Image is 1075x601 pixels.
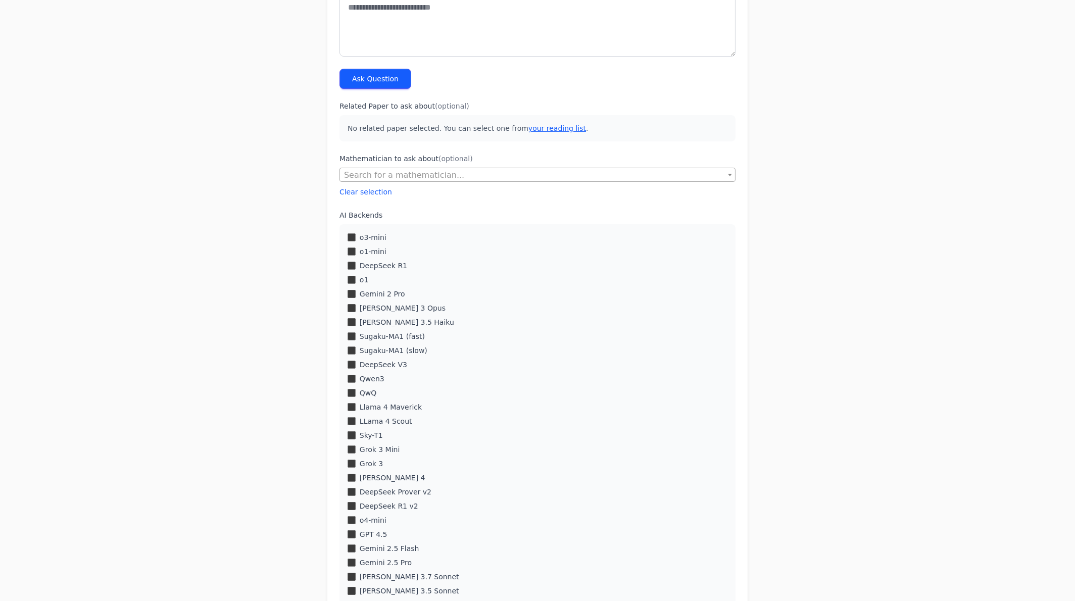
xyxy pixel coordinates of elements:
[360,289,405,299] label: Gemini 2 Pro
[339,168,736,182] span: Search for a mathematician...
[360,430,383,440] label: Sky-T1
[360,345,427,356] label: Sugaku-MA1 (slow)
[360,232,386,242] label: o3-mini
[360,543,419,554] label: Gemini 2.5 Flash
[360,317,454,327] label: [PERSON_NAME] 3.5 Haiku
[360,558,412,568] label: Gemini 2.5 Pro
[438,155,473,163] span: (optional)
[360,331,425,341] label: Sugaku-MA1 (fast)
[360,501,418,511] label: DeepSeek R1 v2
[339,187,392,197] button: Clear selection
[339,154,736,164] label: Mathematician to ask about
[339,101,736,111] label: Related Paper to ask about
[360,572,459,582] label: [PERSON_NAME] 3.7 Sonnet
[360,388,377,398] label: QwQ
[360,261,407,271] label: DeepSeek R1
[360,416,412,426] label: LLama 4 Scout
[360,586,459,596] label: [PERSON_NAME] 3.5 Sonnet
[360,459,383,469] label: Grok 3
[360,515,386,525] label: o4-mini
[360,402,422,412] label: Llama 4 Maverick
[339,69,411,89] button: Ask Question
[360,303,446,313] label: [PERSON_NAME] 3 Opus
[435,102,469,110] span: (optional)
[360,246,386,257] label: o1-mini
[360,360,407,370] label: DeepSeek V3
[360,275,368,285] label: o1
[528,124,586,132] a: your reading list
[340,168,735,182] span: Search for a mathematician...
[360,374,384,384] label: Qwen3
[360,473,425,483] label: [PERSON_NAME] 4
[360,487,431,497] label: DeepSeek Prover v2
[360,529,387,539] label: GPT 4.5
[339,210,736,220] label: AI Backends
[360,444,400,455] label: Grok 3 Mini
[344,170,464,180] span: Search for a mathematician...
[339,115,736,141] p: No related paper selected. You can select one from .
